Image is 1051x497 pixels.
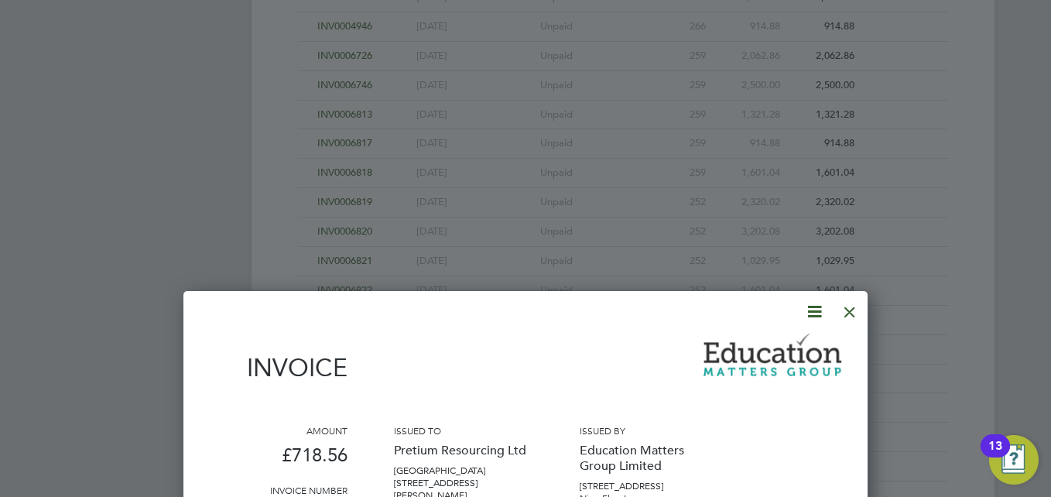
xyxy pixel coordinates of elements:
[208,437,347,484] p: £718.56
[704,334,843,376] img: educationmattersgroup-logo-remittance.png
[208,353,347,382] h1: Invoice
[580,480,719,492] p: [STREET_ADDRESS]
[394,424,533,437] h3: Issued to
[208,484,347,496] h3: Invoice number
[580,437,719,480] p: Education Matters Group Limited
[988,446,1002,466] div: 13
[394,464,533,477] p: [GEOGRAPHIC_DATA]
[989,435,1039,485] button: Open Resource Center, 13 new notifications
[580,424,719,437] h3: Issued by
[394,437,533,464] p: Pretium Resourcing Ltd
[208,424,347,437] h3: Amount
